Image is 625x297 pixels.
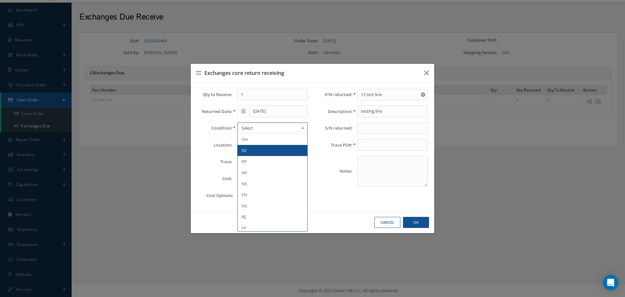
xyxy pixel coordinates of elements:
[312,109,353,114] label: Description:
[242,148,246,153] span: SV
[192,126,232,131] label: Condition:
[192,92,232,97] label: Qty to Receive:
[403,217,429,228] button: Ok
[195,193,233,198] label: Cost Options:
[312,169,353,174] label: Notes:
[312,92,353,97] label: P/N returned:
[242,214,246,220] span: RE
[192,109,232,114] label: Returned Date:
[312,143,353,148] label: Trace PO#:
[240,125,299,131] input: Select
[242,136,248,142] span: OH
[242,170,247,176] span: AR
[242,192,247,198] span: FN
[420,89,428,101] button: Reset
[192,159,232,164] label: Trace:
[312,126,353,131] label: S/N returned:
[192,176,232,181] label: Cost:
[421,92,425,97] svg: Reset
[374,217,400,228] button: Cancel
[603,275,618,290] div: Open Intercom Messenger
[192,143,232,148] label: Location:
[204,69,284,77] span: Exchanges core return receiving
[242,203,247,209] span: NS
[242,181,247,187] span: NE
[242,159,247,164] span: RP
[242,225,246,231] span: FP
